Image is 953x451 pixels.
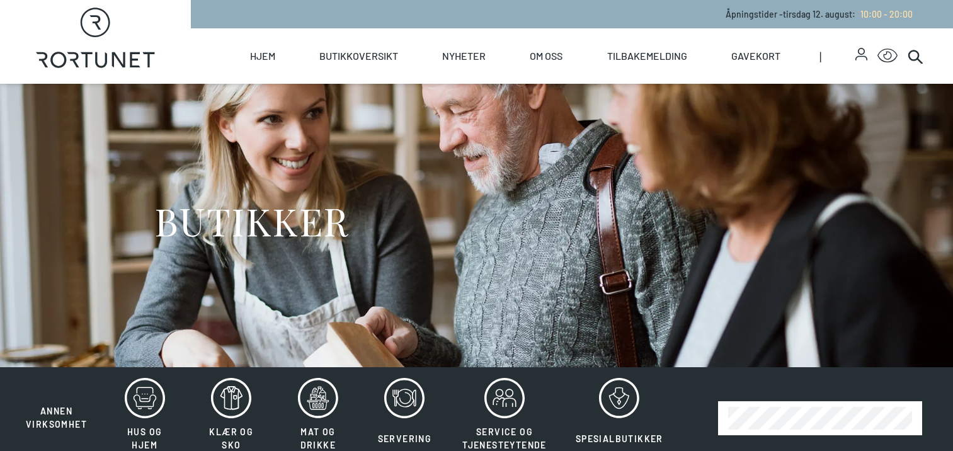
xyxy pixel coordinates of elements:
[442,28,486,84] a: Nyheter
[726,8,913,21] p: Åpningstider - tirsdag 12. august :
[530,28,562,84] a: Om oss
[154,197,349,244] h1: BUTIKKER
[26,406,87,430] span: Annen virksomhet
[127,426,162,450] span: Hus og hjem
[300,426,336,450] span: Mat og drikke
[209,426,253,450] span: Klær og sko
[250,28,275,84] a: Hjem
[860,9,913,20] span: 10:00 - 20:00
[462,426,547,450] span: Service og tjenesteytende
[378,433,432,444] span: Servering
[319,28,398,84] a: Butikkoversikt
[576,433,663,444] span: Spesialbutikker
[731,28,780,84] a: Gavekort
[855,9,913,20] a: 10:00 - 20:00
[13,377,100,431] button: Annen virksomhet
[607,28,687,84] a: Tilbakemelding
[819,28,855,84] span: |
[877,46,898,66] button: Open Accessibility Menu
